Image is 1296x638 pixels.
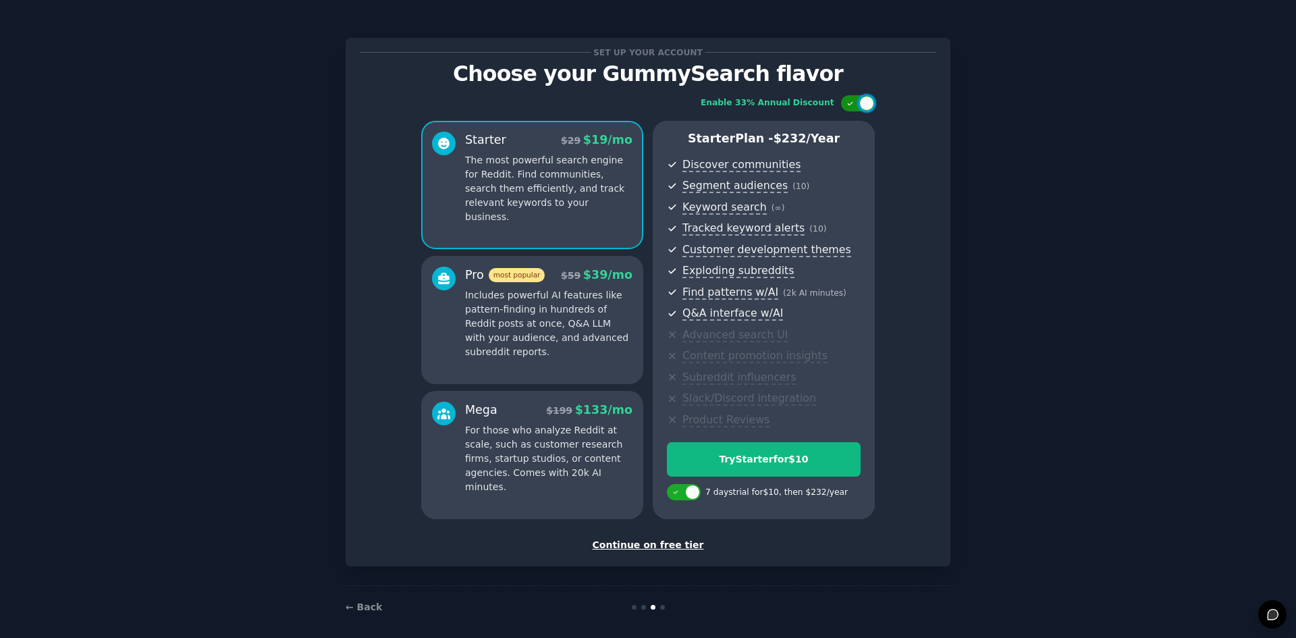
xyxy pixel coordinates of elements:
[489,268,545,282] span: most popular
[561,135,580,146] span: $ 29
[465,153,632,224] p: The most powerful search engine for Reddit. Find communities, search them efficiently, and track ...
[682,264,794,278] span: Exploding subreddits
[667,442,861,477] button: TryStarterfor$10
[465,288,632,359] p: Includes powerful AI features like pattern-finding in hundreds of Reddit posts at once, Q&A LLM w...
[465,423,632,494] p: For those who analyze Reddit at scale, such as customer research firms, startup studios, or conte...
[465,267,545,284] div: Pro
[583,268,632,282] span: $ 39 /mo
[561,270,580,281] span: $ 59
[682,243,851,257] span: Customer development themes
[668,452,860,467] div: Try Starter for $10
[809,224,826,234] span: ( 10 )
[575,403,632,417] span: $ 133 /mo
[591,45,705,59] span: Set up your account
[705,487,848,499] div: 7 days trial for $10 , then $ 232 /year
[774,132,840,145] span: $ 232 /year
[360,62,936,86] p: Choose your GummySearch flavor
[772,203,785,213] span: ( ∞ )
[682,413,769,427] span: Product Reviews
[682,201,767,215] span: Keyword search
[701,97,834,109] div: Enable 33% Annual Discount
[546,405,572,416] span: $ 199
[682,158,801,172] span: Discover communities
[583,133,632,147] span: $ 19 /mo
[682,307,783,321] span: Q&A interface w/AI
[682,392,816,406] span: Slack/Discord integration
[682,349,828,363] span: Content promotion insights
[465,402,497,419] div: Mega
[346,602,382,612] a: ← Back
[682,221,805,236] span: Tracked keyword alerts
[667,130,861,147] p: Starter Plan -
[682,371,796,385] span: Subreddit influencers
[682,179,788,193] span: Segment audiences
[465,132,506,149] div: Starter
[792,182,809,191] span: ( 10 )
[360,538,936,552] div: Continue on free tier
[682,328,788,342] span: Advanced search UI
[682,286,778,300] span: Find patterns w/AI
[783,288,846,298] span: ( 2k AI minutes )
